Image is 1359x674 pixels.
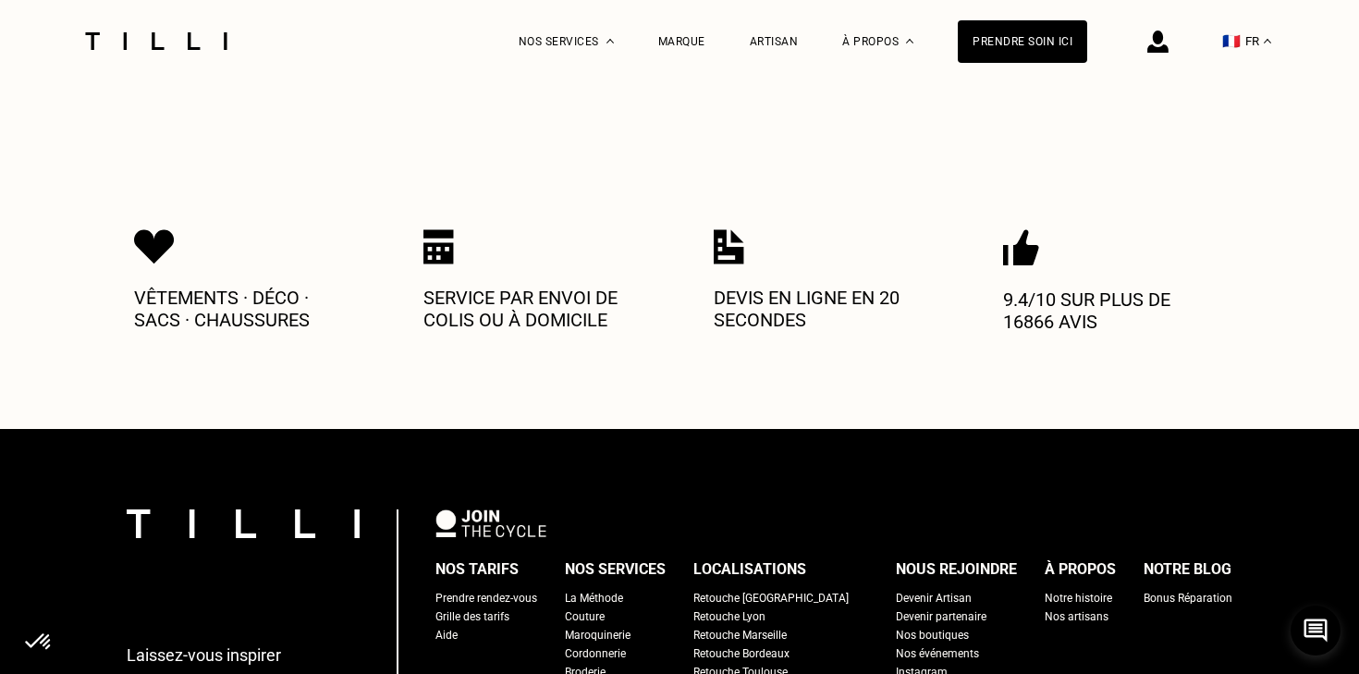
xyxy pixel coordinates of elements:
a: Retouche Bordeaux [693,644,790,663]
div: Nos services [565,556,666,583]
a: Maroquinerie [565,626,631,644]
img: Menu déroulant à propos [906,39,913,43]
a: Prendre rendez-vous [435,589,537,607]
a: Retouche [GEOGRAPHIC_DATA] [693,589,849,607]
img: Icon [134,229,175,264]
a: Bonus Réparation [1144,589,1232,607]
a: Nos boutiques [896,626,969,644]
a: Couture [565,607,605,626]
img: Logo du service de couturière Tilli [79,32,234,50]
div: Localisations [693,556,806,583]
img: menu déroulant [1264,39,1271,43]
a: Retouche Marseille [693,626,787,644]
img: Icon [423,229,454,264]
a: Nos artisans [1045,607,1108,626]
span: 🇫🇷 [1222,32,1241,50]
div: Nos tarifs [435,556,519,583]
p: Service par envoi de colis ou à domicile [423,287,645,331]
a: Nos événements [896,644,979,663]
img: Icon [1003,229,1039,266]
a: Devenir Artisan [896,589,972,607]
a: Retouche Lyon [693,607,765,626]
a: Aide [435,626,458,644]
img: icône connexion [1147,31,1169,53]
a: Marque [658,35,705,48]
div: Notre blog [1144,556,1231,583]
img: logo Tilli [127,509,360,538]
a: Artisan [750,35,799,48]
div: À propos [1045,556,1116,583]
a: Cordonnerie [565,644,626,663]
p: Vêtements · Déco · Sacs · Chaussures [134,287,356,331]
a: Grille des tarifs [435,607,509,626]
img: Menu déroulant [606,39,614,43]
p: 9.4/10 sur plus de 16866 avis [1003,288,1225,333]
a: La Méthode [565,589,623,607]
a: Notre histoire [1045,589,1112,607]
img: Icon [714,229,744,264]
p: Laissez-vous inspirer [127,645,281,665]
p: Devis en ligne en 20 secondes [714,287,936,331]
img: logo Join The Cycle [435,509,546,537]
a: Prendre soin ici [958,20,1087,63]
a: Devenir partenaire [896,607,986,626]
div: Nous rejoindre [896,556,1017,583]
